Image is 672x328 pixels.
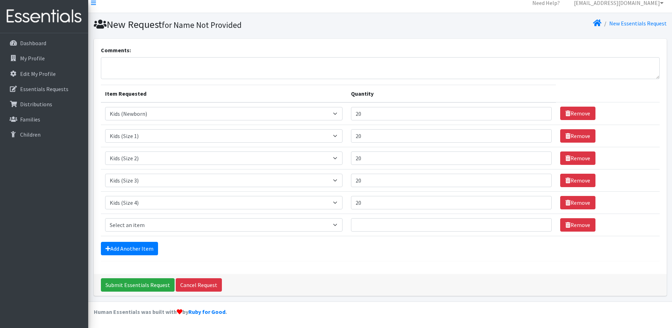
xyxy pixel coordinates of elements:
p: My Profile [20,55,45,62]
img: HumanEssentials [3,5,85,28]
a: My Profile [3,51,85,65]
p: Distributions [20,101,52,108]
p: Children [20,131,41,138]
a: Remove [560,196,595,209]
a: Families [3,112,85,126]
a: Ruby for Good [188,308,225,315]
a: Dashboard [3,36,85,50]
strong: Human Essentials was built with by . [94,308,227,315]
p: Edit My Profile [20,70,56,77]
a: Remove [560,107,595,120]
th: Quantity [347,85,556,102]
a: Edit My Profile [3,67,85,81]
a: Add Another Item [101,242,158,255]
a: Remove [560,174,595,187]
th: Item Requested [101,85,347,102]
a: Remove [560,151,595,165]
input: Submit Essentials Request [101,278,175,292]
a: New Essentials Request [609,20,667,27]
p: Essentials Requests [20,85,68,93]
p: Families [20,116,40,123]
a: Essentials Requests [3,82,85,96]
a: Remove [560,218,595,232]
h1: New Request [94,18,378,31]
a: Children [3,127,85,142]
a: Remove [560,129,595,143]
a: Cancel Request [176,278,222,292]
p: Dashboard [20,40,46,47]
a: Distributions [3,97,85,111]
label: Comments: [101,46,131,54]
small: for Name Not Provided [162,20,242,30]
